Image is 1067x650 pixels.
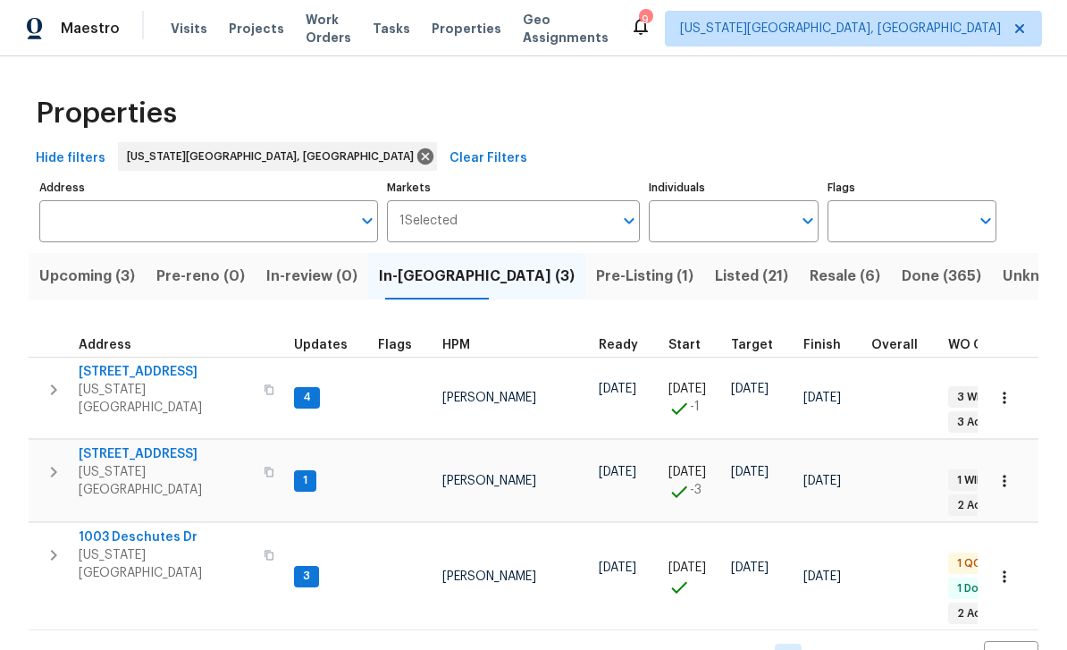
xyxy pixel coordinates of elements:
span: Address [79,339,131,351]
span: Work Orders [306,11,351,46]
td: Project started 3 days early [661,440,724,522]
div: Actual renovation start date [668,339,717,351]
span: HPM [442,339,470,351]
span: 1 WIP [950,473,990,488]
span: [DATE] [668,383,706,395]
span: Pre-Listing (1) [596,264,693,289]
button: Open [355,208,380,233]
span: Flags [378,339,412,351]
label: Flags [828,182,996,193]
span: [DATE] [599,466,636,478]
span: 1 [296,473,315,488]
span: [STREET_ADDRESS] [79,363,253,381]
label: Individuals [649,182,818,193]
div: Days past target finish date [871,339,934,351]
div: [US_STATE][GEOGRAPHIC_DATA], [GEOGRAPHIC_DATA] [118,142,437,171]
div: Earliest renovation start date (first business day after COE or Checkout) [599,339,654,351]
span: [PERSON_NAME] [442,570,536,583]
div: Projected renovation finish date [803,339,857,351]
span: Geo Assignments [523,11,609,46]
span: Resale (6) [810,264,880,289]
span: [DATE] [803,475,841,487]
span: 3 WIP [950,390,993,405]
span: Clear Filters [449,148,527,170]
span: [US_STATE][GEOGRAPHIC_DATA] [79,381,253,417]
button: Open [973,208,998,233]
span: [DATE] [803,570,841,583]
span: 1 Selected [399,214,458,229]
label: Markets [387,182,641,193]
div: 9 [639,11,651,29]
span: [US_STATE][GEOGRAPHIC_DATA] [79,463,253,499]
div: Target renovation project end date [731,339,789,351]
span: [DATE] [668,466,706,478]
span: Hide filters [36,148,105,170]
span: [DATE] [668,561,706,574]
button: Hide filters [29,142,113,175]
span: [DATE] [599,383,636,395]
button: Open [617,208,642,233]
span: Visits [171,20,207,38]
span: 3 [296,569,317,584]
span: 1003 Deschutes Dr [79,528,253,546]
span: WO Completion [948,339,1046,351]
span: Properties [432,20,501,38]
span: 1 Done [950,581,999,596]
span: Maestro [61,20,120,38]
td: Project started 1 days early [661,357,724,439]
button: Open [795,208,820,233]
span: 4 [296,390,318,405]
span: 2 Accepted [950,606,1028,621]
span: -1 [690,398,700,416]
span: [US_STATE][GEOGRAPHIC_DATA] [79,546,253,582]
span: Ready [599,339,638,351]
span: -3 [690,481,702,499]
span: 1 QC [950,556,988,571]
span: [DATE] [731,466,769,478]
span: Finish [803,339,841,351]
span: Projects [229,20,284,38]
span: Upcoming (3) [39,264,135,289]
td: Project started on time [661,523,724,630]
span: In-[GEOGRAPHIC_DATA] (3) [379,264,575,289]
label: Address [39,182,378,193]
button: Clear Filters [442,142,534,175]
span: [DATE] [731,561,769,574]
span: [PERSON_NAME] [442,392,536,404]
span: [PERSON_NAME] [442,475,536,487]
span: Start [668,339,701,351]
span: Updates [294,339,348,351]
span: Done (365) [902,264,981,289]
span: [DATE] [731,383,769,395]
span: 3 Accepted [950,415,1028,430]
span: Pre-reno (0) [156,264,245,289]
span: In-review (0) [266,264,357,289]
span: [STREET_ADDRESS] [79,445,253,463]
span: [US_STATE][GEOGRAPHIC_DATA], [GEOGRAPHIC_DATA] [680,20,1001,38]
span: Tasks [373,22,410,35]
span: [US_STATE][GEOGRAPHIC_DATA], [GEOGRAPHIC_DATA] [127,148,421,165]
span: Properties [36,105,177,122]
span: [DATE] [599,561,636,574]
span: [DATE] [803,392,841,404]
span: Listed (21) [715,264,788,289]
span: 2 Accepted [950,498,1028,513]
span: Overall [871,339,918,351]
span: Target [731,339,773,351]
